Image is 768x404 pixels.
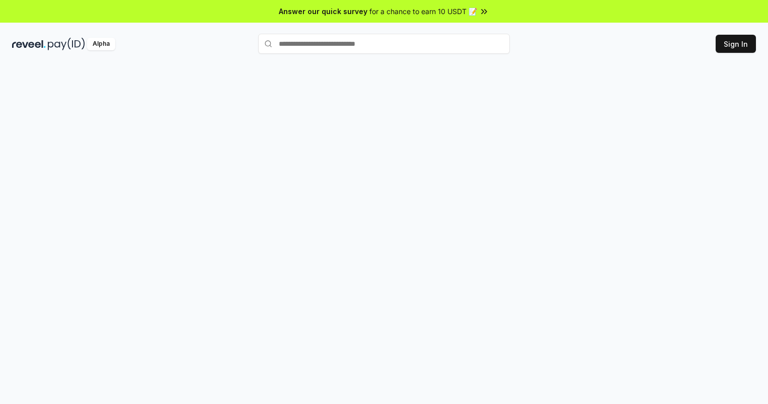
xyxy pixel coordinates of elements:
button: Sign In [716,35,756,53]
span: Answer our quick survey [279,6,367,17]
span: for a chance to earn 10 USDT 📝 [369,6,477,17]
img: reveel_dark [12,38,46,50]
div: Alpha [87,38,115,50]
img: pay_id [48,38,85,50]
